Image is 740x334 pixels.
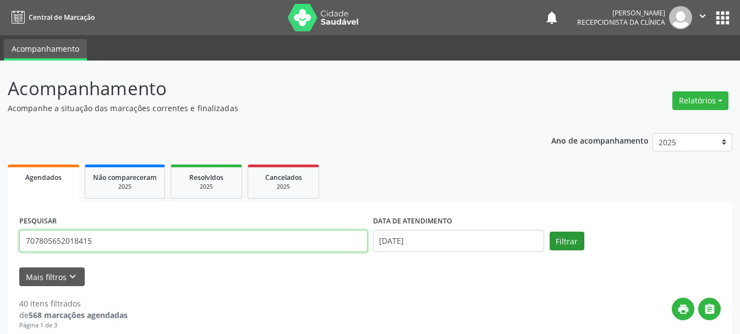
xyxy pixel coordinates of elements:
[577,8,665,18] div: [PERSON_NAME]
[93,183,157,191] div: 2025
[577,18,665,27] span: Recepcionista da clínica
[29,13,95,22] span: Central de Marcação
[8,75,515,102] p: Acompanhamento
[265,173,302,182] span: Cancelados
[669,6,692,29] img: img
[373,213,452,230] label: DATA DE ATENDIMENTO
[672,91,728,110] button: Relatórios
[29,310,128,320] strong: 568 marcações agendadas
[677,303,689,315] i: print
[19,298,128,309] div: 40 itens filtrados
[19,321,128,330] div: Página 1 de 3
[19,309,128,321] div: de
[93,173,157,182] span: Não compareceram
[67,271,79,283] i: keyboard_arrow_down
[550,232,584,250] button: Filtrar
[8,8,95,26] a: Central de Marcação
[551,133,649,147] p: Ano de acompanhamento
[19,213,57,230] label: PESQUISAR
[19,230,368,252] input: Nome, CNS
[19,267,85,287] button: Mais filtroskeyboard_arrow_down
[373,230,544,252] input: Selecione um intervalo
[4,39,87,61] a: Acompanhamento
[256,183,311,191] div: 2025
[713,8,732,28] button: apps
[189,173,223,182] span: Resolvidos
[672,298,694,320] button: print
[698,298,721,320] button: 
[8,102,515,114] p: Acompanhe a situação das marcações correntes e finalizadas
[179,183,234,191] div: 2025
[697,10,709,22] i: 
[25,173,62,182] span: Agendados
[544,10,560,25] button: notifications
[692,6,713,29] button: 
[704,303,716,315] i: 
